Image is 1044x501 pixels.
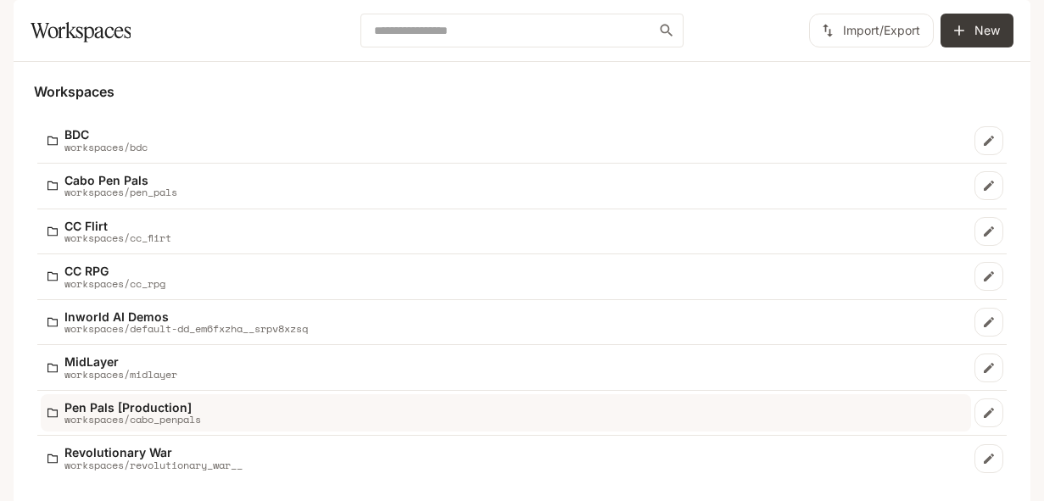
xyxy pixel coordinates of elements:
[64,186,177,198] p: workspaces/pen_pals
[41,213,971,251] a: CC Flirtworkspaces/cc_flirt
[64,220,171,232] p: CC Flirt
[974,353,1003,382] a: Edit workspace
[64,369,177,380] p: workspaces/midlayer
[64,278,165,289] p: workspaces/cc_rpg
[41,258,971,296] a: CC RPGworkspaces/cc_rpg
[974,262,1003,291] a: Edit workspace
[41,167,971,205] a: Cabo Pen Palsworkspaces/pen_pals
[64,142,148,153] p: workspaces/bdc
[974,126,1003,155] a: Edit workspace
[64,414,201,425] p: workspaces/cabo_penpals
[974,444,1003,473] a: Edit workspace
[64,355,177,368] p: MidLayer
[41,394,971,432] a: Pen Pals [Production]workspaces/cabo_penpals
[974,217,1003,246] a: Edit workspace
[64,459,243,470] p: workspaces/revolutionary_war__
[64,128,148,141] p: BDC
[64,401,201,414] p: Pen Pals [Production]
[64,323,308,334] p: workspaces/default-dd_em6fxzha__srpv8xzsq
[64,264,165,277] p: CC RPG
[974,308,1003,337] a: Edit workspace
[41,348,971,387] a: MidLayerworkspaces/midlayer
[64,174,177,186] p: Cabo Pen Pals
[41,121,971,159] a: BDCworkspaces/bdc
[809,14,934,47] button: Import/Export
[41,303,971,342] a: Inworld AI Demosworkspaces/default-dd_em6fxzha__srpv8xzsq
[31,14,131,47] h1: Workspaces
[64,446,243,459] p: Revolutionary War
[974,171,1003,200] a: Edit workspace
[974,398,1003,427] a: Edit workspace
[41,439,971,477] a: Revolutionary Warworkspaces/revolutionary_war__
[64,232,171,243] p: workspaces/cc_flirt
[34,82,1010,101] h5: Workspaces
[64,310,308,323] p: Inworld AI Demos
[941,14,1013,47] button: Create workspace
